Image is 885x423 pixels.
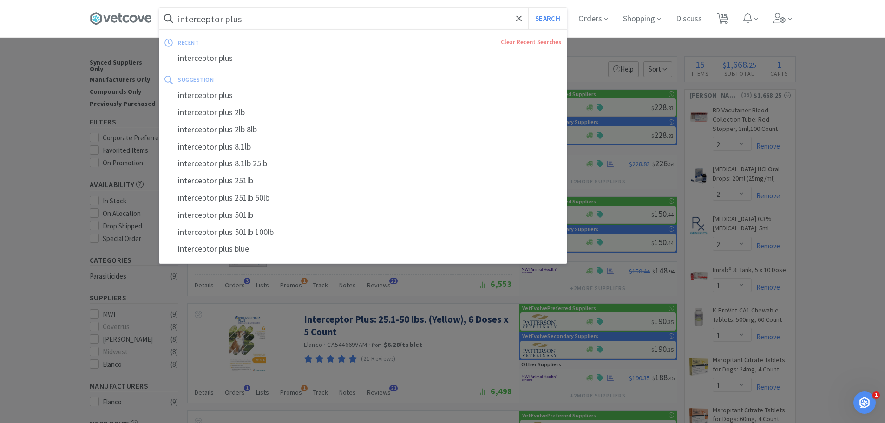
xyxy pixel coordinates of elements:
iframe: Intercom live chat [853,391,876,414]
span: 1 [872,391,880,399]
div: interceptor plus 251lb [159,172,567,189]
div: interceptor plus 251lb 50lb [159,189,567,207]
div: interceptor plus [159,50,567,67]
div: interceptor plus 501lb [159,207,567,224]
div: interceptor plus [159,87,567,104]
button: Search [528,8,567,29]
div: suggestion [178,72,387,87]
input: Search by item, sku, manufacturer, ingredient, size... [159,8,567,29]
div: interceptor plus 2lb 8lb [159,121,567,138]
div: recent [178,35,350,50]
a: Clear Recent Searches [501,38,561,46]
div: interceptor plus blue [159,241,567,258]
div: interceptor plus 8.1lb [159,138,567,156]
div: interceptor plus 2lb [159,104,567,121]
a: 15 [713,16,732,24]
a: Discuss [672,15,706,23]
div: interceptor plus 501lb 100lb [159,224,567,241]
div: interceptor plus 8.1lb 25lb [159,155,567,172]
